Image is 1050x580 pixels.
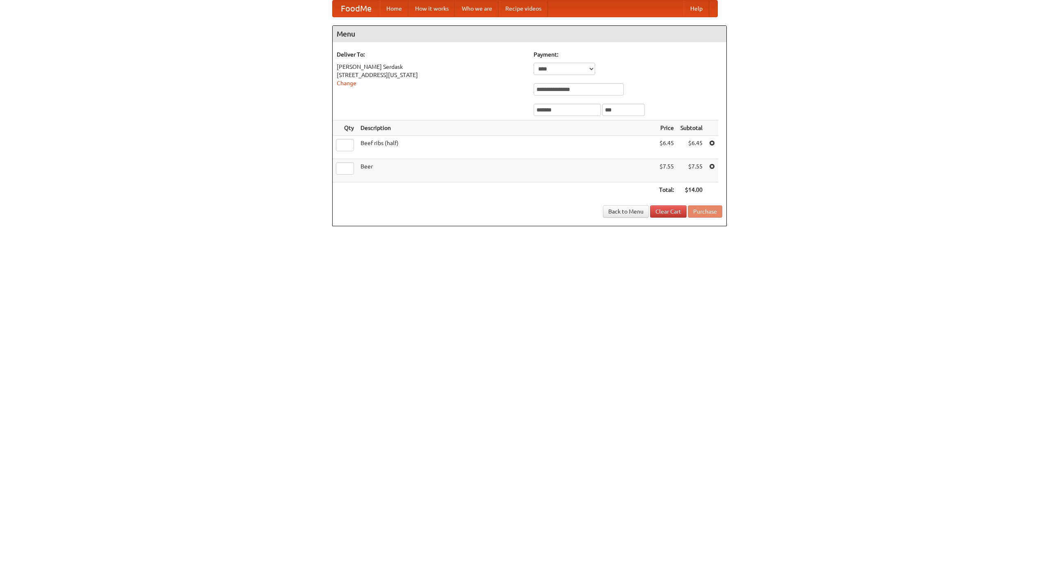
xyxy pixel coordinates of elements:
th: Qty [333,121,357,136]
a: FoodMe [333,0,380,17]
div: [PERSON_NAME] Serdask [337,63,525,71]
td: $7.55 [656,159,677,182]
td: $6.45 [677,136,706,159]
td: $7.55 [677,159,706,182]
a: Help [684,0,709,17]
th: Price [656,121,677,136]
h4: Menu [333,26,726,42]
th: Subtotal [677,121,706,136]
th: $14.00 [677,182,706,198]
a: How it works [409,0,455,17]
th: Total: [656,182,677,198]
div: [STREET_ADDRESS][US_STATE] [337,71,525,79]
a: Back to Menu [603,205,649,218]
h5: Payment: [534,50,722,59]
a: Home [380,0,409,17]
td: Beer [357,159,656,182]
td: Beef ribs (half) [357,136,656,159]
th: Description [357,121,656,136]
h5: Deliver To: [337,50,525,59]
a: Recipe videos [499,0,548,17]
button: Purchase [688,205,722,218]
td: $6.45 [656,136,677,159]
a: Clear Cart [650,205,687,218]
a: Who we are [455,0,499,17]
a: Change [337,80,356,86]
